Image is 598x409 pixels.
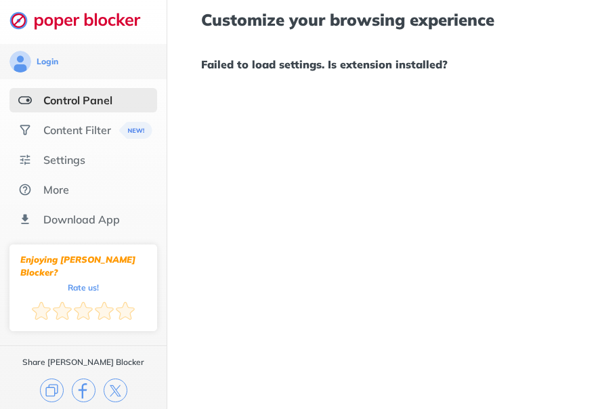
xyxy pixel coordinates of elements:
[40,379,64,402] img: copy.svg
[18,123,32,137] img: social.svg
[72,379,95,402] img: facebook.svg
[43,153,85,167] div: Settings
[104,379,127,402] img: x.svg
[43,213,120,226] div: Download App
[9,11,155,30] img: logo-webpage.svg
[68,284,99,290] div: Rate us!
[22,357,144,368] div: Share [PERSON_NAME] Blocker
[20,253,146,279] div: Enjoying [PERSON_NAME] Blocker?
[119,122,152,139] img: menuBanner.svg
[37,56,58,67] div: Login
[43,123,111,137] div: Content Filter
[43,93,112,107] div: Control Panel
[18,183,32,196] img: about.svg
[9,51,31,72] img: avatar.svg
[18,93,32,107] img: features-selected.svg
[18,153,32,167] img: settings.svg
[43,183,69,196] div: More
[18,213,32,226] img: download-app.svg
